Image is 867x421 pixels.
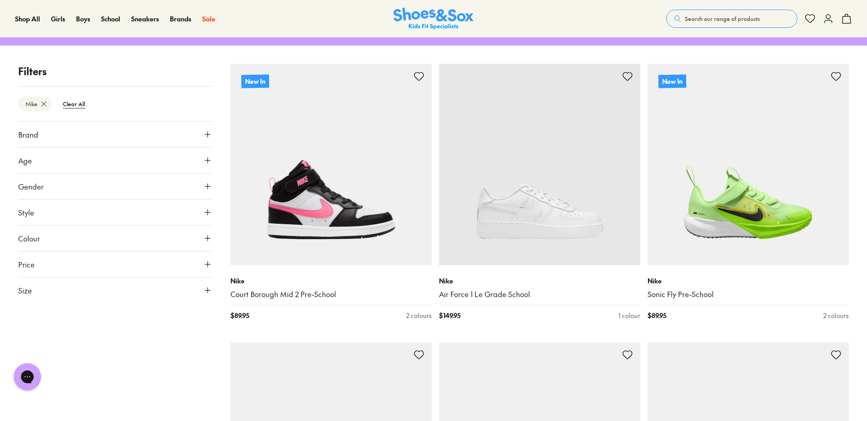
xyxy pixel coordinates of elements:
[393,8,474,30] img: SNS_Logo_Responsive.svg
[15,14,40,23] span: Shop All
[18,285,32,296] span: Size
[51,14,65,23] span: Girls
[648,289,849,299] a: Sonic Fly Pre-School
[666,10,797,28] button: Search our range of products
[648,311,666,320] span: $ 89.95
[823,311,849,320] div: 2 colours
[15,14,40,24] a: Shop All
[131,14,159,24] a: Sneakers
[230,64,432,265] a: New In
[618,311,640,320] div: 1 colour
[18,233,40,244] span: Colour
[56,96,92,112] btn: Clear All
[18,277,212,303] button: Size
[18,122,212,147] button: Brand
[131,14,159,23] span: Sneakers
[202,14,215,24] a: Sale
[18,207,34,218] span: Style
[18,97,52,111] btn: Nike
[439,289,640,299] a: Air Force 1 Le Grade School
[648,64,849,265] a: New In
[230,289,432,299] a: Court Borough Mid 2 Pre-School
[658,74,686,88] p: New In
[439,311,460,320] span: $ 149.95
[393,8,474,30] a: Shoes & Sox
[648,276,849,286] p: Nike
[439,276,640,286] p: Nike
[76,14,90,24] a: Boys
[241,74,269,88] p: New In
[9,360,46,394] iframe: Gorgias live chat messenger
[18,226,212,251] button: Colour
[18,200,212,225] button: Style
[18,252,212,277] button: Price
[51,14,65,24] a: Girls
[101,14,120,23] span: School
[76,14,90,23] span: Boys
[18,155,32,166] span: Age
[18,129,38,140] span: Brand
[170,14,191,24] a: Brands
[18,64,212,79] p: Filters
[685,15,760,23] span: Search our range of products
[18,148,212,173] button: Age
[18,174,212,199] button: Gender
[406,311,432,320] div: 2 colours
[18,259,35,270] span: Price
[170,14,191,23] span: Brands
[101,14,120,24] a: School
[230,311,249,320] span: $ 89.95
[230,276,432,286] p: Nike
[18,181,44,192] span: Gender
[202,14,215,23] span: Sale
